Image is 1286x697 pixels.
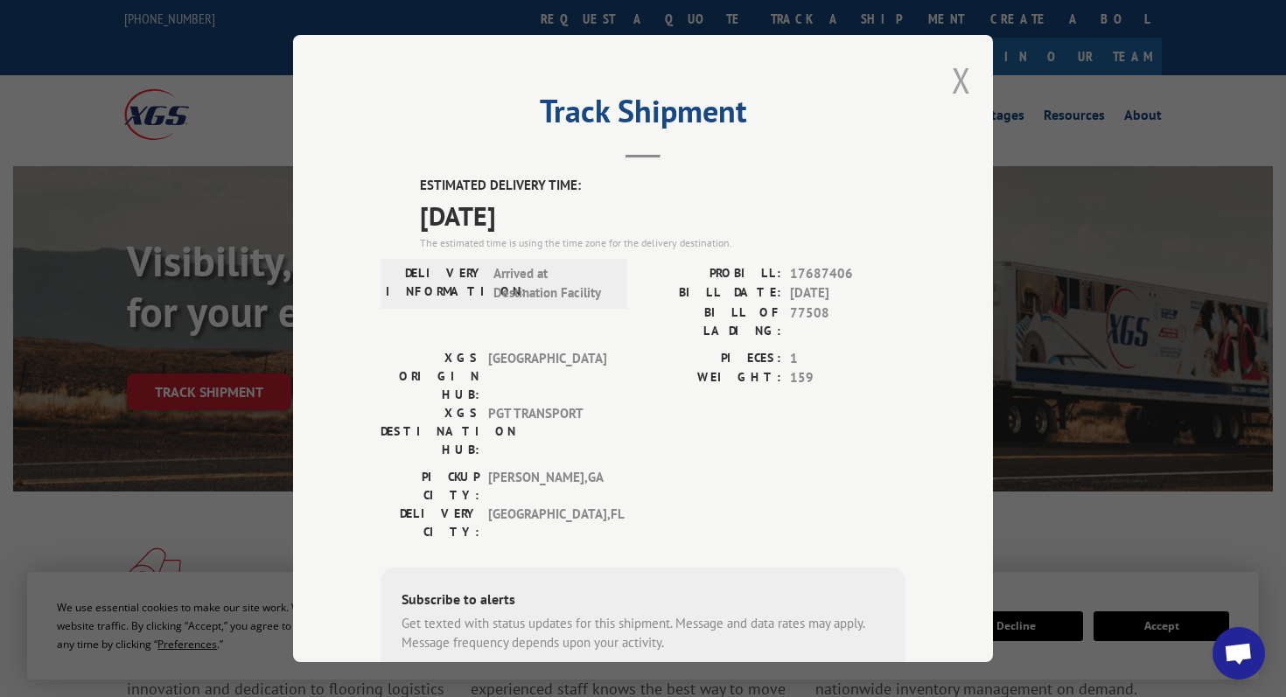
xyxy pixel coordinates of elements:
label: PICKUP CITY: [381,467,479,504]
span: [GEOGRAPHIC_DATA] [488,348,606,403]
label: XGS DESTINATION HUB: [381,403,479,458]
span: 159 [790,368,905,388]
span: [PERSON_NAME] , GA [488,467,606,504]
label: ESTIMATED DELIVERY TIME: [420,176,905,196]
label: BILL DATE: [643,283,781,303]
span: 77508 [790,303,905,339]
div: Subscribe to alerts [402,588,884,613]
button: Close modal [952,57,971,103]
label: DELIVERY CITY: [381,504,479,540]
label: XGS ORIGIN HUB: [381,348,479,403]
label: WEIGHT: [643,368,781,388]
div: The estimated time is using the time zone for the delivery destination. [420,234,905,250]
div: Open chat [1213,627,1265,680]
span: [DATE] [420,195,905,234]
span: PGT TRANSPORT [488,403,606,458]
span: [DATE] [790,283,905,303]
label: DELIVERY INFORMATION: [386,263,485,303]
label: BILL OF LADING: [643,303,781,339]
span: Arrived at Destination Facility [493,263,612,303]
h2: Track Shipment [381,99,905,132]
div: Get texted with status updates for this shipment. Message and data rates may apply. Message frequ... [402,613,884,652]
span: 1 [790,348,905,368]
label: PROBILL: [643,263,781,283]
span: 17687406 [790,263,905,283]
span: [GEOGRAPHIC_DATA] , FL [488,504,606,540]
label: PIECES: [643,348,781,368]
